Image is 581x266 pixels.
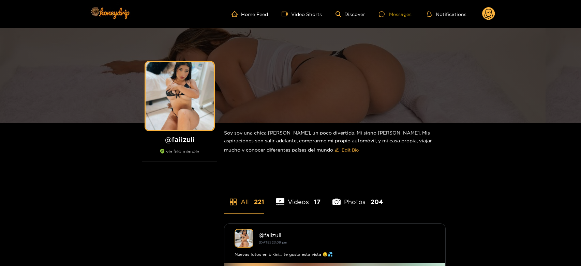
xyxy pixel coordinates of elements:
[229,198,237,206] span: appstore
[259,232,435,238] div: @ faiizuli
[342,146,359,153] span: Edit Bio
[235,229,253,248] img: faiizuli
[235,251,435,258] div: Nuevas fotos en bikini… te gusta esta vista 😏💦
[259,240,287,244] small: [DATE] 23:09 pm
[334,147,339,153] span: edit
[282,11,322,17] a: Video Shorts
[314,198,321,206] span: 17
[333,144,360,155] button: editEdit Bio
[276,182,321,213] li: Videos
[425,11,468,17] button: Notifications
[142,135,217,144] h1: @ faiizuli
[379,10,412,18] div: Messages
[371,198,383,206] span: 204
[332,182,383,213] li: Photos
[282,11,291,17] span: video-camera
[224,182,264,213] li: All
[336,11,365,17] a: Discover
[232,11,241,17] span: home
[232,11,268,17] a: Home Feed
[254,198,264,206] span: 221
[224,123,446,161] div: Soy soy una chica [PERSON_NAME], un poco divertida, Mi signo [PERSON_NAME]. Mis aspiraciones son ...
[142,149,217,161] div: verified member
